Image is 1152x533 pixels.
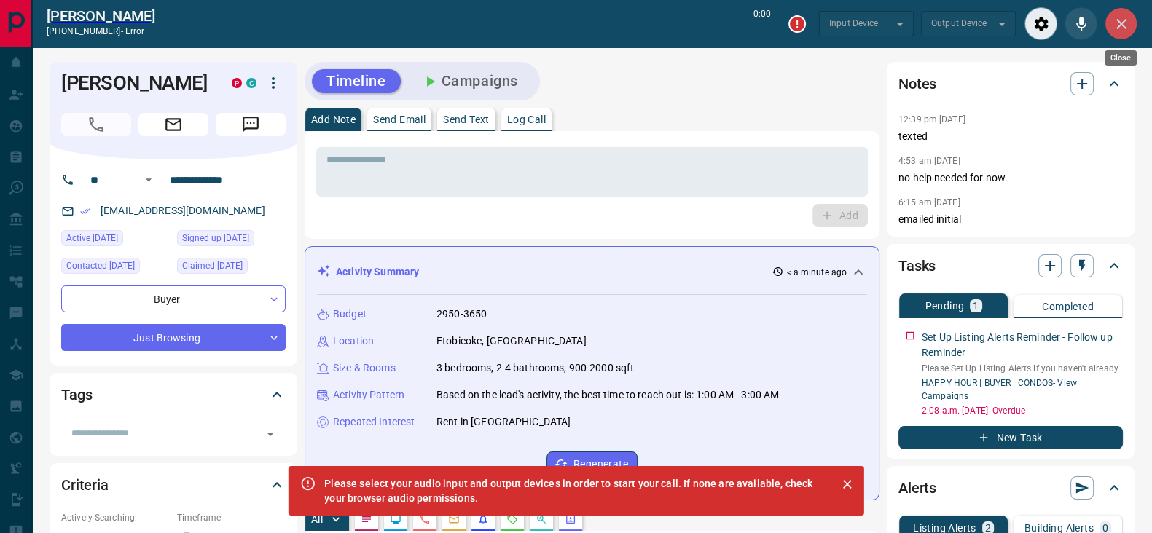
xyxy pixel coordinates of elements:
p: Based on the lead's activity, the best time to reach out is: 1:00 AM - 3:00 AM [436,387,779,403]
p: Rent in [GEOGRAPHIC_DATA] [436,414,571,430]
p: Log Call [507,114,546,125]
button: Open [140,171,157,189]
p: 2950-3650 [436,307,487,322]
svg: Notes [361,513,372,525]
div: Tasks [898,248,1123,283]
div: Close [1105,7,1137,40]
div: Please select your audio input and output devices in order to start your call. If none are availa... [324,470,825,511]
span: Message [216,113,286,136]
h2: Tasks [898,254,936,277]
h2: Alerts [898,476,936,500]
button: Close [836,473,858,495]
p: Building Alerts [1024,523,1094,533]
span: Email [138,113,208,136]
p: 12:39 pm [DATE] [898,114,965,125]
p: no help needed for now. [898,170,1123,186]
p: Size & Rooms [333,360,396,376]
div: Just Browsing [61,324,286,351]
div: Thu Jan 07 2021 [177,230,286,250]
p: 0 [1102,523,1108,533]
div: property.ca [232,78,242,88]
span: Error [125,26,145,36]
p: Activity Pattern [333,387,404,403]
a: HAPPY HOUR | BUYER | CONDOS- View Campaigns [922,378,1077,401]
p: Budget [333,307,367,322]
p: 0:00 [753,7,771,40]
svg: Listing Alerts [477,513,489,525]
svg: Opportunities [536,513,547,525]
div: Tags [61,377,286,412]
div: Notes [898,66,1123,101]
svg: Calls [419,513,431,525]
a: [PERSON_NAME] [47,7,155,25]
p: Send Email [373,114,426,125]
p: Etobicoke, [GEOGRAPHIC_DATA] [436,333,587,349]
p: Actively Searching: [61,511,170,524]
p: Add Note [311,114,356,125]
p: 1 [973,301,979,311]
p: texted [898,129,1123,144]
span: Call [61,113,131,136]
p: Listing Alerts [913,523,976,533]
p: 2:08 a.m. [DATE] - Overdue [922,404,1123,417]
div: condos.ca [246,78,256,88]
p: Set Up Listing Alerts Reminder - Follow up Reminder [922,330,1123,360]
button: Timeline [312,69,401,93]
p: Activity Summary [336,264,419,280]
span: Claimed [DATE] [182,258,243,273]
div: Tue Mar 18 2025 [61,258,170,278]
div: Mute [1065,7,1097,40]
p: 6:15 am [DATE] [898,197,960,208]
span: Signed up [DATE] [182,231,249,245]
p: Location [333,333,374,349]
div: Fri Aug 15 2025 [61,230,170,250]
div: Activity Summary< a minute ago [317,258,867,285]
div: Thu Mar 17 2022 [177,258,286,278]
a: [EMAIL_ADDRESS][DOMAIN_NAME] [101,205,265,216]
div: Criteria [61,467,286,502]
p: < a minute ago [786,266,847,279]
p: All [311,514,323,524]
div: Buyer [61,285,286,312]
p: 3 bedrooms, 2-4 bathrooms, 900-2000 sqft [436,360,634,376]
p: Send Text [443,114,490,125]
button: Regenerate [546,451,638,476]
svg: Requests [506,513,518,525]
div: Audio Settings [1024,7,1057,40]
p: 2 [985,523,991,533]
svg: Agent Actions [565,513,576,525]
h2: Criteria [61,473,109,497]
h1: [PERSON_NAME] [61,71,210,95]
div: Alerts [898,470,1123,505]
p: emailed initial [898,212,1123,227]
p: Pending [925,301,964,311]
svg: Email Verified [80,206,90,216]
p: Repeated Interest [333,414,415,430]
button: Campaigns [407,69,533,93]
p: Completed [1042,301,1094,312]
span: Active [DATE] [66,231,118,245]
span: Contacted [DATE] [66,258,135,273]
p: Timeframe: [177,511,286,524]
svg: Emails [448,513,460,525]
h2: Notes [898,72,936,95]
p: [PHONE_NUMBER] - [47,25,155,38]
button: New Task [898,426,1123,449]
p: Please Set Up Listing Alerts if you haven't already [922,362,1123,375]
p: 4:53 am [DATE] [898,156,960,166]
svg: Lead Browsing Activity [390,513,401,525]
button: Open [260,424,281,444]
h2: Tags [61,383,92,406]
div: Close [1105,50,1137,66]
